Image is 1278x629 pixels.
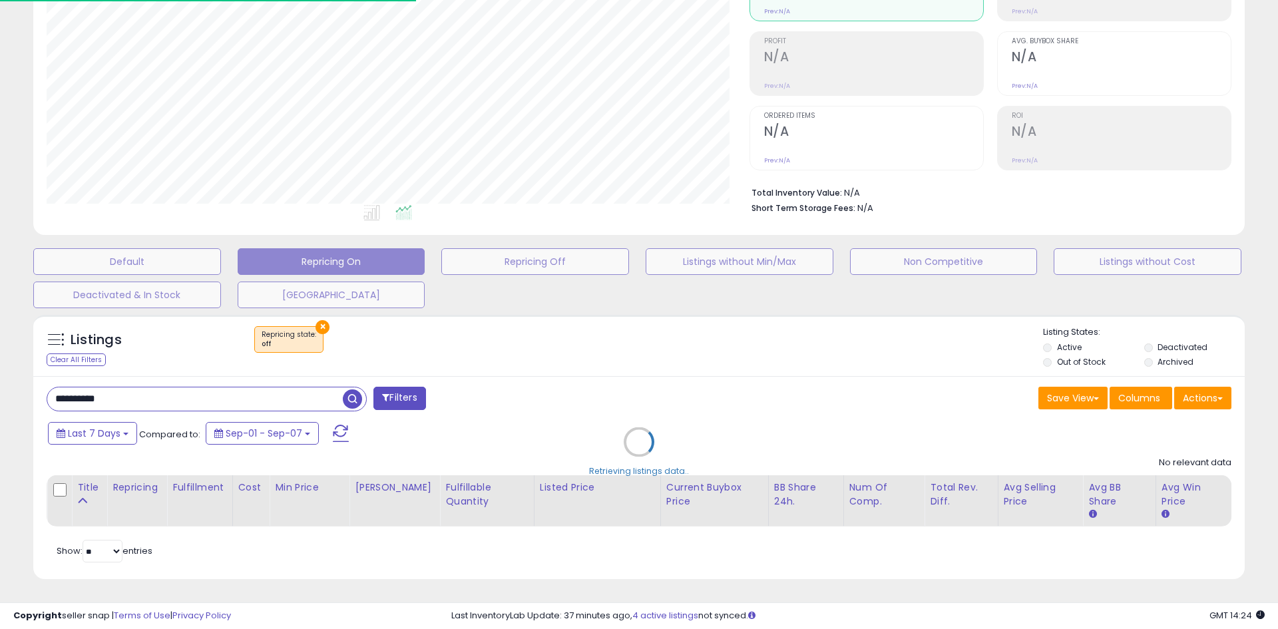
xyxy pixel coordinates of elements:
[764,112,983,120] span: Ordered Items
[751,184,1221,200] li: N/A
[764,38,983,45] span: Profit
[764,49,983,67] h2: N/A
[1054,248,1241,275] button: Listings without Cost
[238,248,425,275] button: Repricing On
[33,248,221,275] button: Default
[13,610,231,622] div: seller snap | |
[1209,609,1265,622] span: 2025-09-15 14:24 GMT
[238,282,425,308] button: [GEOGRAPHIC_DATA]
[1012,7,1038,15] small: Prev: N/A
[451,610,1265,622] div: Last InventoryLab Update: 37 minutes ago, not synced.
[751,187,842,198] b: Total Inventory Value:
[764,156,790,164] small: Prev: N/A
[441,248,629,275] button: Repricing Off
[1012,49,1231,67] h2: N/A
[1012,124,1231,142] h2: N/A
[1012,156,1038,164] small: Prev: N/A
[764,7,790,15] small: Prev: N/A
[1012,82,1038,90] small: Prev: N/A
[33,282,221,308] button: Deactivated & In Stock
[1012,38,1231,45] span: Avg. Buybox Share
[764,124,983,142] h2: N/A
[850,248,1038,275] button: Non Competitive
[646,248,833,275] button: Listings without Min/Max
[857,202,873,214] span: N/A
[172,609,231,622] a: Privacy Policy
[764,82,790,90] small: Prev: N/A
[13,609,62,622] strong: Copyright
[1012,112,1231,120] span: ROI
[589,465,689,477] div: Retrieving listings data..
[114,609,170,622] a: Terms of Use
[632,609,698,622] a: 4 active listings
[751,202,855,214] b: Short Term Storage Fees:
